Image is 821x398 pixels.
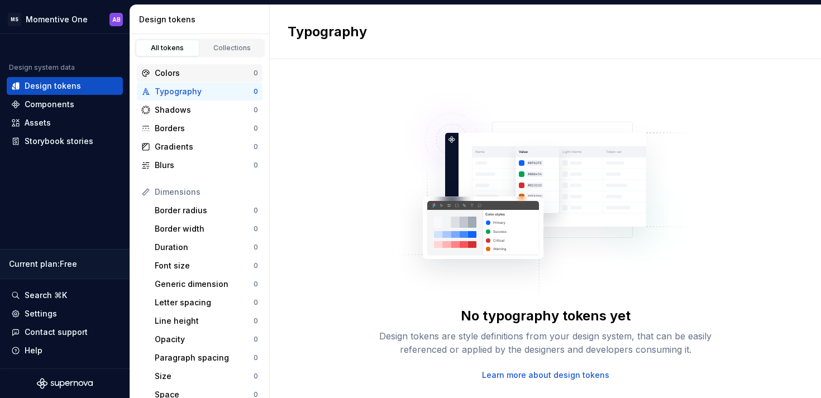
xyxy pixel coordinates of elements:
div: 0 [254,335,258,344]
div: Gradients [155,141,254,152]
div: 0 [254,353,258,362]
div: Opacity [155,334,254,345]
button: Contact support [7,323,123,341]
div: Design tokens are style definitions from your design system, that can be easily referenced or app... [367,329,724,356]
div: 0 [254,224,258,233]
div: 0 [254,161,258,170]
a: Borders0 [137,119,262,137]
div: Paragraph spacing [155,352,254,363]
div: Collections [204,44,260,52]
a: Colors0 [137,64,262,82]
a: Shadows0 [137,101,262,119]
div: Momentive One [26,14,88,25]
div: 0 [254,372,258,381]
div: Blurs [155,160,254,171]
a: Gradients0 [137,138,262,156]
div: Duration [155,242,254,253]
div: Dimensions [155,186,258,198]
div: 0 [254,69,258,78]
a: Assets [7,114,123,132]
a: Design tokens [7,77,123,95]
div: Size [155,371,254,382]
svg: Supernova Logo [37,378,93,389]
div: Contact support [25,327,88,338]
a: Border radius0 [150,202,262,219]
a: Duration0 [150,238,262,256]
div: All tokens [140,44,195,52]
div: Components [25,99,74,110]
div: Typography [155,86,254,97]
div: No typography tokens yet [461,307,631,325]
a: Letter spacing0 [150,294,262,311]
button: Search ⌘K [7,286,123,304]
div: Border radius [155,205,254,216]
div: Colors [155,68,254,79]
div: Letter spacing [155,297,254,308]
a: Generic dimension0 [150,275,262,293]
a: Opacity0 [150,330,262,348]
a: Settings [7,305,123,323]
div: Design tokens [25,80,81,92]
div: Line height [155,315,254,327]
a: Components [7,95,123,113]
a: Typography0 [137,83,262,100]
div: 0 [254,243,258,252]
div: 0 [254,87,258,96]
div: 0 [254,280,258,289]
div: Help [25,345,42,356]
div: Assets [25,117,51,128]
div: 0 [254,142,258,151]
a: Paragraph spacing0 [150,349,262,367]
div: MS [8,13,21,26]
div: 0 [254,106,258,114]
div: Border width [155,223,254,234]
div: 0 [254,261,258,270]
a: Size0 [150,367,262,385]
div: 0 [254,298,258,307]
button: MSMomentive OneAB [2,7,127,31]
a: Font size0 [150,257,262,275]
a: Border width0 [150,220,262,238]
a: Blurs0 [137,156,262,174]
a: Line height0 [150,312,262,330]
div: Search ⌘K [25,290,67,301]
a: Storybook stories [7,132,123,150]
button: Help [7,342,123,359]
div: 0 [254,317,258,325]
div: Current plan : Free [9,258,121,270]
div: Storybook stories [25,136,93,147]
h2: Typography [288,23,367,41]
div: 0 [254,124,258,133]
div: Design system data [9,63,75,72]
div: Generic dimension [155,279,254,290]
div: AB [112,15,121,24]
div: Settings [25,308,57,319]
div: Font size [155,260,254,271]
div: 0 [254,206,258,215]
div: Borders [155,123,254,134]
div: Design tokens [139,14,265,25]
a: Learn more about design tokens [482,370,609,381]
div: Shadows [155,104,254,116]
